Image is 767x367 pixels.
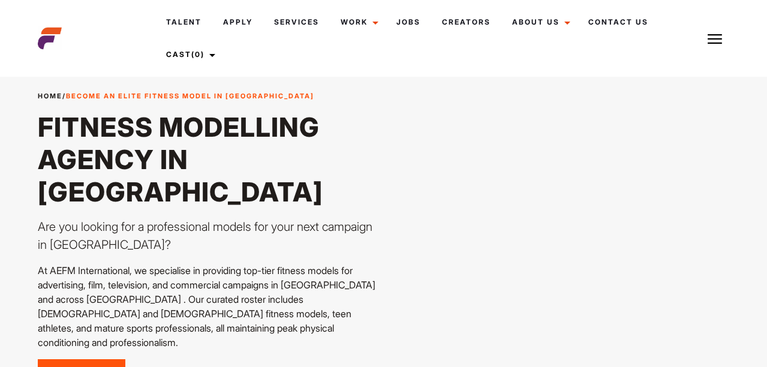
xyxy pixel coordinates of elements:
a: Cast(0) [155,38,222,71]
span: (0) [191,50,204,59]
a: Services [263,6,330,38]
a: Contact Us [577,6,659,38]
a: Apply [212,6,263,38]
p: At AEFM International, we specialise in providing top-tier fitness models for advertising, film, ... [38,263,376,350]
a: Jobs [386,6,431,38]
img: Burger icon [708,32,722,46]
h1: Fitness Modelling Agency in [GEOGRAPHIC_DATA] [38,111,376,208]
a: Creators [431,6,501,38]
a: About Us [501,6,577,38]
a: Home [38,92,62,100]
p: Are you looking for a professional models for your next campaign in [GEOGRAPHIC_DATA]? [38,218,376,254]
img: cropped-aefm-brand-fav-22-square.png [38,26,62,50]
strong: Become an Elite Fitness Model in [GEOGRAPHIC_DATA] [66,92,314,100]
span: / [38,91,314,101]
a: Talent [155,6,212,38]
a: Work [330,6,386,38]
